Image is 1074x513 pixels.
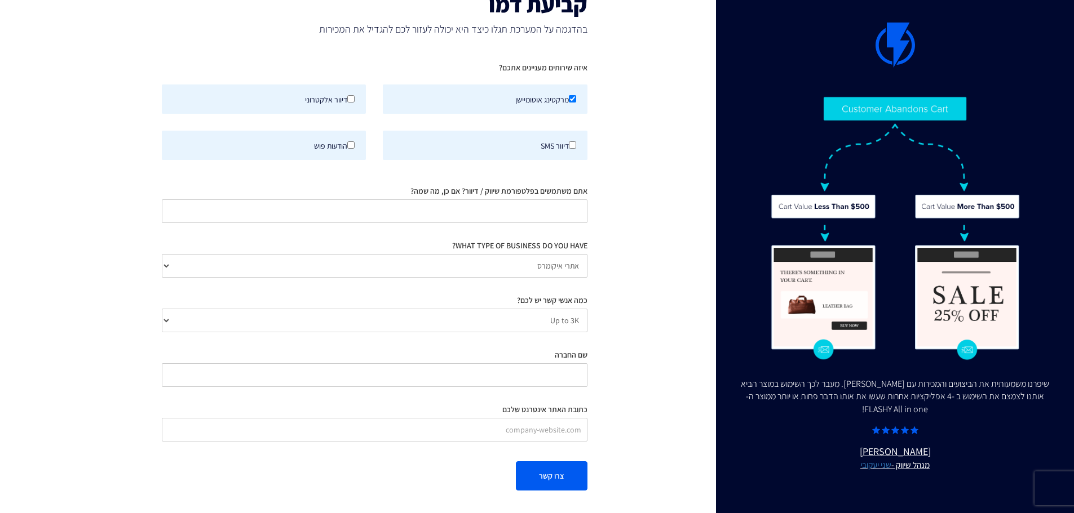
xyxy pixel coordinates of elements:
[383,131,587,160] label: דיוור SMS
[569,95,576,102] input: מרקטינג אוטומיישן
[452,240,587,251] label: WHAT TYPE OF BUSINESS DO YOU HAVE?
[739,378,1051,417] div: שיפרנו משמעותית את הביצועים והמכירות עם [PERSON_NAME]. מעבר לכך השימוש במוצר הביא אותנו לצמצם את ...
[860,459,891,470] a: שני יעקובי
[162,131,366,160] label: הודעות פוש
[517,295,587,306] label: כמה אנשי קשר יש לכם?
[347,141,355,149] input: הודעות פוש
[162,22,587,37] span: בהדגמה על המערכת תגלו כיצד היא יכולה לעזור לכם להגדיל את המכירות
[499,62,587,73] label: איזה שירותים מעניינים אתכם?
[502,404,587,415] label: כתובת האתר אינטרנט שלכם
[383,84,587,114] label: מרקטינג אוטומיישן
[739,444,1051,471] u: [PERSON_NAME]
[162,84,366,114] label: דיוור אלקטרוני
[770,96,1020,360] img: Flashy
[569,141,576,149] input: דיוור SMS
[162,418,587,441] input: company-website.com
[410,185,587,197] label: אתם משתמשים בפלטפורמת שיווק / דיוור? אם כן, מה שמה?
[739,459,1051,471] small: מנהל שיווק -
[555,349,587,360] label: שם החברה
[347,95,355,102] input: דיוור אלקטרוני
[516,461,587,490] button: צרו קשר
